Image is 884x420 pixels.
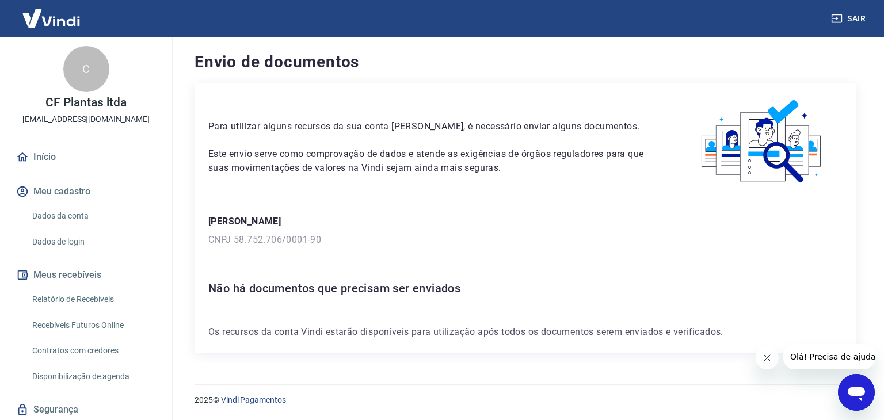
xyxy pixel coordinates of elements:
[208,325,843,339] p: Os recursos da conta Vindi estarão disponíveis para utilização após todos os documentos serem env...
[682,97,843,187] img: waiting_documents.41d9841a9773e5fdf392cede4d13b617.svg
[783,344,875,369] iframe: Mensagem da empresa
[195,51,856,74] h4: Envio de documentos
[28,339,158,362] a: Contratos com credores
[28,288,158,311] a: Relatório de Recebíveis
[829,8,870,29] button: Sair
[208,233,843,247] p: CNPJ 58.752.706/0001-90
[756,346,779,369] iframe: Fechar mensagem
[208,279,843,297] h6: Não há documentos que precisam ser enviados
[63,46,109,92] div: C
[221,395,286,404] a: Vindi Pagamentos
[45,97,126,109] p: CF Plantas ltda
[208,120,654,133] p: Para utilizar alguns recursos da sua conta [PERSON_NAME], é necessário enviar alguns documentos.
[195,394,856,406] p: 2025 ©
[28,365,158,388] a: Disponibilização de agenda
[208,215,843,228] p: [PERSON_NAME]
[28,204,158,228] a: Dados da conta
[208,147,654,175] p: Este envio serve como comprovação de dados e atende as exigências de órgãos reguladores para que ...
[14,262,158,288] button: Meus recebíveis
[28,314,158,337] a: Recebíveis Futuros Online
[14,144,158,170] a: Início
[838,374,875,411] iframe: Botão para abrir a janela de mensagens
[22,113,150,125] p: [EMAIL_ADDRESS][DOMAIN_NAME]
[14,179,158,204] button: Meu cadastro
[7,8,97,17] span: Olá! Precisa de ajuda?
[14,1,89,36] img: Vindi
[28,230,158,254] a: Dados de login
